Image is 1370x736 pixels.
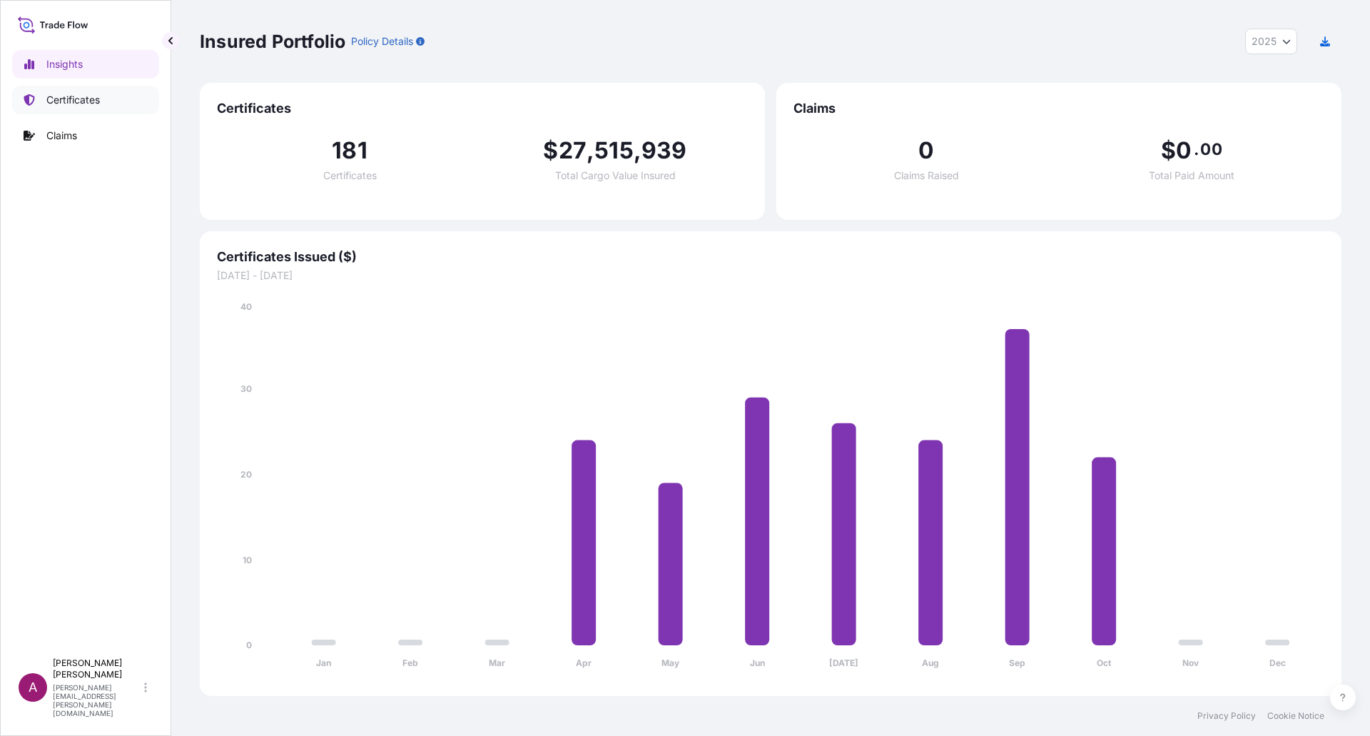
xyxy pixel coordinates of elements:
[402,657,418,668] tspan: Feb
[1267,710,1324,722] a: Cookie Notice
[594,139,634,162] span: 515
[200,30,345,53] p: Insured Portfolio
[559,139,587,162] span: 27
[240,301,252,312] tspan: 40
[1161,139,1176,162] span: $
[351,34,413,49] p: Policy Details
[316,657,331,668] tspan: Jan
[1149,171,1234,181] span: Total Paid Amount
[634,139,641,162] span: ,
[1182,657,1199,668] tspan: Nov
[12,86,159,114] a: Certificates
[1269,657,1286,668] tspan: Dec
[1245,29,1297,54] button: Year Selector
[750,657,765,668] tspan: Jun
[1097,657,1112,668] tspan: Oct
[918,139,934,162] span: 0
[1252,34,1277,49] span: 2025
[323,171,377,181] span: Certificates
[1009,657,1025,668] tspan: Sep
[894,171,959,181] span: Claims Raised
[46,57,83,71] p: Insights
[46,93,100,107] p: Certificates
[53,657,141,680] p: [PERSON_NAME] [PERSON_NAME]
[555,171,676,181] span: Total Cargo Value Insured
[217,100,748,117] span: Certificates
[587,139,594,162] span: ,
[12,50,159,79] a: Insights
[922,657,939,668] tspan: Aug
[793,100,1324,117] span: Claims
[641,139,687,162] span: 939
[1194,143,1199,155] span: .
[240,383,252,394] tspan: 30
[46,128,77,143] p: Claims
[489,657,505,668] tspan: Mar
[543,139,558,162] span: $
[246,640,252,650] tspan: 0
[576,657,592,668] tspan: Apr
[29,680,37,695] span: A
[217,248,1324,266] span: Certificates Issued ($)
[53,683,141,717] p: [PERSON_NAME][EMAIL_ADDRESS][PERSON_NAME][DOMAIN_NAME]
[829,657,858,668] tspan: [DATE]
[217,268,1324,283] span: [DATE] - [DATE]
[12,121,159,150] a: Claims
[1197,710,1256,722] a: Privacy Policy
[240,469,252,480] tspan: 20
[332,139,367,162] span: 181
[243,555,252,565] tspan: 10
[1200,143,1222,155] span: 00
[661,657,680,668] tspan: May
[1176,139,1192,162] span: 0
